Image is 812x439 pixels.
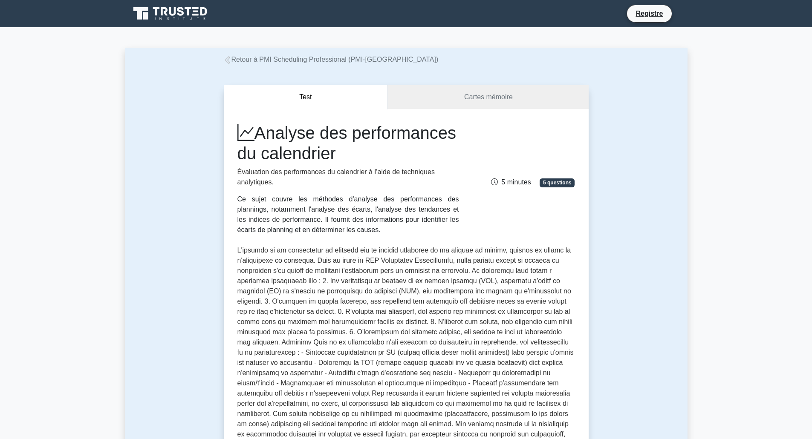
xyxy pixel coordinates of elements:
a: Retour à PMI Scheduling Professional (PMI-[GEOGRAPHIC_DATA]) [224,56,439,63]
font: Cartes mémoire [464,93,513,100]
font: Retour à PMI Scheduling Professional (PMI-[GEOGRAPHIC_DATA]) [231,56,439,63]
font: 5 questions [543,180,572,186]
font: Test [299,93,312,100]
font: Registre [636,10,663,17]
font: Analyse des performances du calendrier [237,123,457,163]
font: Évaluation des performances du calendrier à l’aide de techniques analytiques. [237,168,435,186]
a: Registre [630,8,668,19]
font: 5 minutes [501,178,531,186]
font: Ce sujet couvre les méthodes d'analyse des performances des plannings, notamment l'analyse des éc... [237,195,459,233]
